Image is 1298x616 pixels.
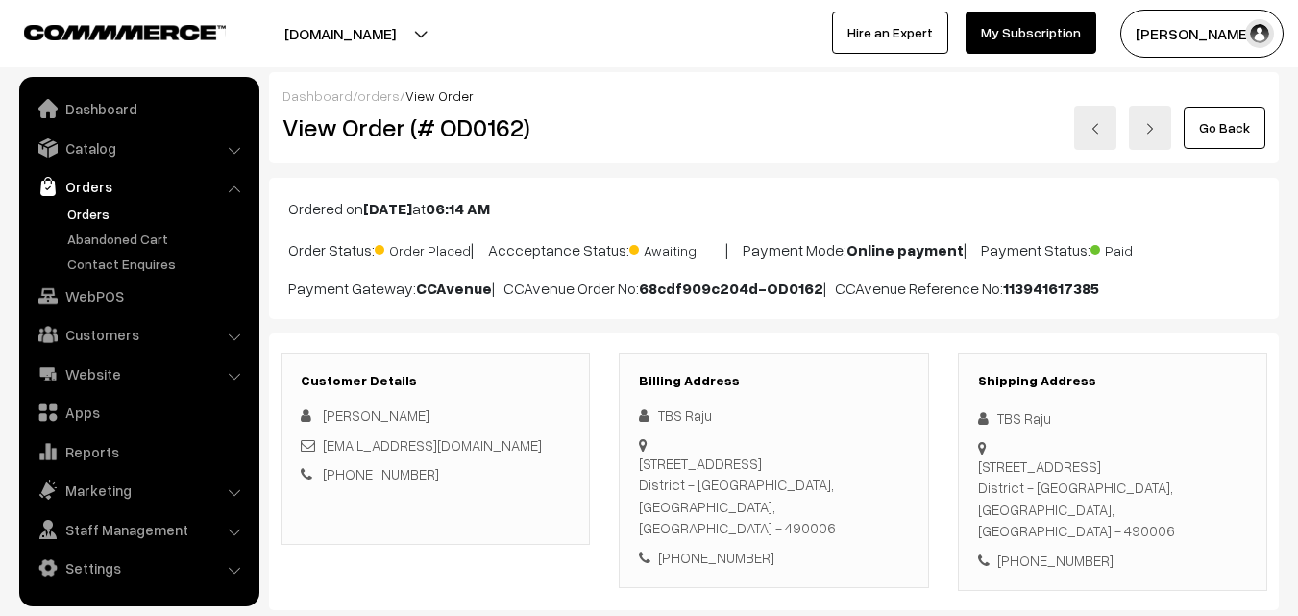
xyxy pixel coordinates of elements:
div: TBS Raju [978,407,1247,430]
h2: View Order (# OD0162) [282,112,591,142]
p: Payment Gateway: | CCAvenue Order No: | CCAvenue Reference No: [288,277,1260,300]
span: View Order [405,87,474,104]
b: Online payment [846,240,964,259]
a: Orders [24,169,253,204]
a: My Subscription [966,12,1096,54]
div: [PHONE_NUMBER] [639,547,908,569]
h3: Billing Address [639,373,908,389]
a: Dashboard [24,91,253,126]
span: Order Placed [375,235,471,260]
b: 06:14 AM [426,199,490,218]
a: Orders [62,204,253,224]
a: Staff Management [24,512,253,547]
div: [STREET_ADDRESS] District - [GEOGRAPHIC_DATA], [GEOGRAPHIC_DATA], [GEOGRAPHIC_DATA] - 490006 [639,453,908,539]
a: Contact Enquires [62,254,253,274]
a: Abandoned Cart [62,229,253,249]
button: [DOMAIN_NAME] [217,10,463,58]
img: user [1245,19,1274,48]
b: CCAvenue [416,279,492,298]
img: right-arrow.png [1144,123,1156,135]
img: COMMMERCE [24,25,226,39]
b: 68cdf909c204d-OD0162 [639,279,823,298]
div: TBS Raju [639,405,908,427]
h3: Customer Details [301,373,570,389]
span: Paid [1090,235,1187,260]
img: left-arrow.png [1090,123,1101,135]
a: Customers [24,317,253,352]
div: / / [282,86,1265,106]
a: Website [24,357,253,391]
span: [PERSON_NAME] [323,407,429,424]
a: Apps [24,395,253,430]
a: WebPOS [24,279,253,313]
p: Ordered on at [288,197,1260,220]
a: COMMMERCE [24,19,192,42]
h3: Shipping Address [978,373,1247,389]
button: [PERSON_NAME] [1120,10,1284,58]
a: Marketing [24,473,253,507]
a: orders [357,87,400,104]
a: Go Back [1184,107,1265,149]
a: Catalog [24,131,253,165]
div: [PHONE_NUMBER] [978,550,1247,572]
b: [DATE] [363,199,412,218]
a: Hire an Expert [832,12,948,54]
a: Dashboard [282,87,353,104]
a: Settings [24,551,253,585]
a: [EMAIL_ADDRESS][DOMAIN_NAME] [323,436,542,454]
b: 113941617385 [1003,279,1099,298]
p: Order Status: | Accceptance Status: | Payment Mode: | Payment Status: [288,235,1260,261]
a: [PHONE_NUMBER] [323,465,439,482]
a: Reports [24,434,253,469]
span: Awaiting [629,235,725,260]
div: [STREET_ADDRESS] District - [GEOGRAPHIC_DATA], [GEOGRAPHIC_DATA], [GEOGRAPHIC_DATA] - 490006 [978,456,1247,542]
